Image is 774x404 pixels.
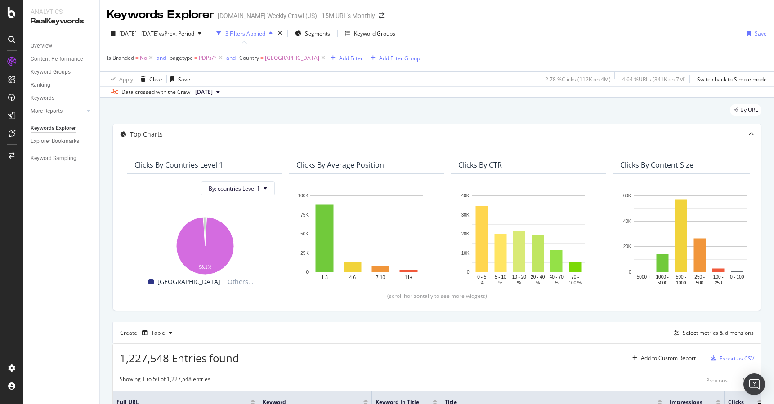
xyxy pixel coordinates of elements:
text: 20K [623,244,631,249]
div: Clicks By Average Position [296,160,384,169]
div: Keywords [31,93,54,103]
div: Export as CSV [720,355,754,362]
span: = [260,54,264,62]
div: Next [743,377,754,384]
text: 500 - [676,275,686,280]
text: 5000 [658,280,668,285]
div: Clicks By CTR [458,160,502,169]
span: By URL [740,107,758,113]
button: Clear [137,72,163,86]
div: times [276,29,284,38]
div: Add to Custom Report [641,355,696,361]
text: 1000 [676,280,686,285]
button: [DATE] [192,87,224,98]
text: 60K [623,193,631,198]
text: 500 [696,280,703,285]
div: Add Filter [339,54,363,62]
text: 1-3 [321,275,328,280]
div: Ranking [31,80,50,90]
span: By: countries Level 1 [209,185,260,192]
text: % [555,280,559,285]
button: Add Filter [327,53,363,63]
text: 50K [300,231,309,236]
text: 100 % [569,280,582,285]
text: 10 - 20 [512,275,527,280]
div: Add Filter Group [379,54,420,62]
text: 250 [715,280,722,285]
div: Overview [31,41,52,51]
text: 250 - [694,275,705,280]
text: 0 [629,270,631,275]
text: 98.1% [199,265,211,270]
span: vs Prev. Period [159,30,194,37]
div: Keyword Groups [354,30,395,37]
div: 2.78 % Clicks ( 112K on 4M ) [545,75,611,83]
span: 1,227,548 Entries found [120,351,239,365]
div: and [157,54,166,62]
text: % [480,280,484,285]
div: Switch back to Simple mode [697,75,767,83]
button: Next [743,375,754,386]
text: 40K [623,219,631,224]
span: Country [239,54,259,62]
text: 70 - [571,275,579,280]
text: % [517,280,521,285]
text: 5000 + [637,275,651,280]
div: Showing 1 to 50 of 1,227,548 entries [120,375,210,386]
span: [GEOGRAPHIC_DATA] [157,276,220,287]
div: 3 Filters Applied [225,30,265,37]
div: A chart. [134,213,275,276]
div: legacy label [730,104,761,116]
div: Clear [149,75,163,83]
text: % [498,280,502,285]
button: Select metrics & dimensions [670,328,754,338]
text: % [536,280,540,285]
div: A chart. [296,191,437,287]
a: More Reports [31,107,84,116]
button: 3 Filters Applied [213,26,276,40]
a: Explorer Bookmarks [31,137,93,146]
a: Keywords [31,93,93,103]
div: More Reports [31,107,63,116]
div: Open Intercom Messenger [743,373,765,395]
span: pagetype [170,54,193,62]
div: Create [120,326,176,340]
text: 20 - 40 [531,275,545,280]
button: Export as CSV [707,351,754,365]
div: A chart. [620,191,761,287]
button: and [226,53,236,62]
text: 0 - 100 [730,275,744,280]
div: Save [178,75,190,83]
div: Top Charts [130,130,163,139]
button: By: countries Level 1 [201,181,275,195]
a: Ranking [31,80,93,90]
div: arrow-right-arrow-left [379,13,384,19]
button: Apply [107,72,133,86]
span: 2025 Sep. 3rd [195,88,213,96]
div: RealKeywords [31,16,92,27]
span: No [140,52,147,64]
svg: A chart. [458,191,599,287]
text: 0 [306,270,309,275]
button: Table [139,326,176,340]
div: 4.64 % URLs ( 341K on 7M ) [622,75,686,83]
text: 11+ [405,275,412,280]
button: Save [743,26,767,40]
button: Switch back to Simple mode [693,72,767,86]
span: = [194,54,197,62]
button: Segments [291,26,334,40]
text: 30K [461,213,470,218]
div: Explorer Bookmarks [31,137,79,146]
a: Content Performance [31,54,93,64]
button: Add Filter Group [367,53,420,63]
a: Keyword Groups [31,67,93,77]
text: 20K [461,231,470,236]
text: 40K [461,193,470,198]
text: 100K [298,193,309,198]
button: Add to Custom Report [629,351,696,365]
text: 40 - 70 [550,275,564,280]
div: Clicks By Content Size [620,160,693,169]
div: Keyword Groups [31,67,71,77]
div: Apply [119,75,133,83]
